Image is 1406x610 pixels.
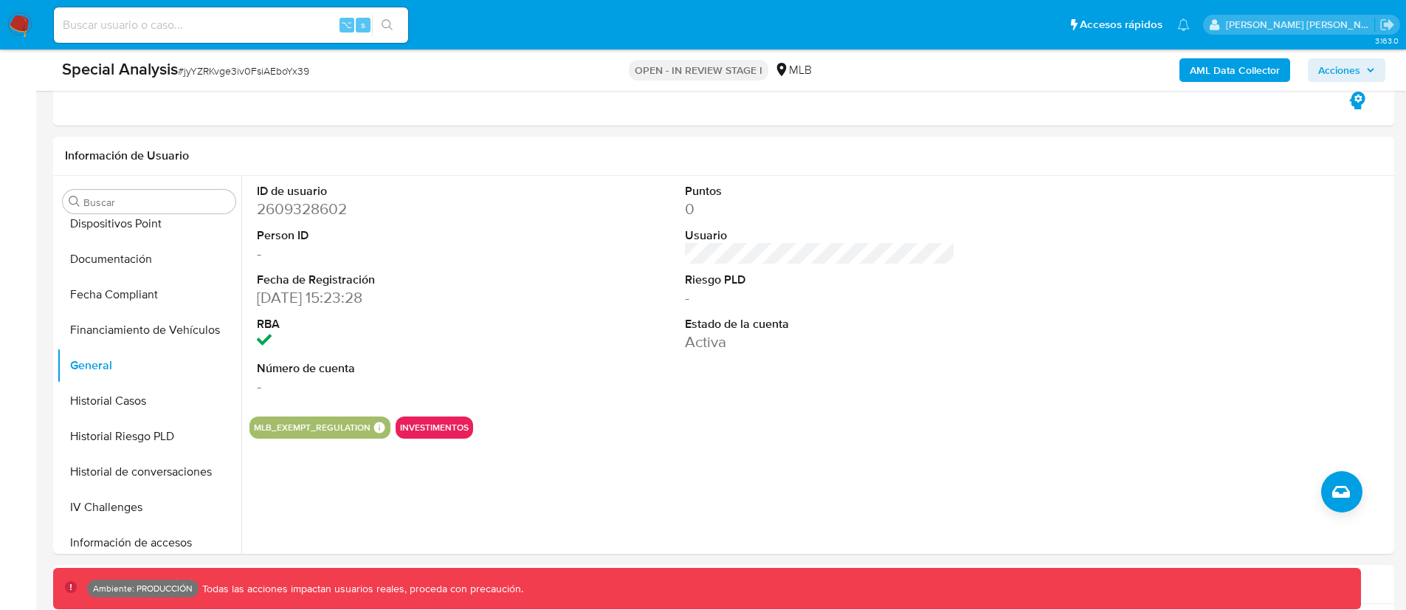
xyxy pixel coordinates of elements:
[57,525,241,561] button: Información de accesos
[257,287,528,308] dd: [DATE] 15:23:28
[57,206,241,241] button: Dispositivos Point
[57,383,241,419] button: Historial Casos
[257,227,528,244] dt: Person ID
[257,243,528,264] dd: -
[685,332,956,352] dd: Activa
[1226,18,1375,32] p: victor.david@mercadolibre.com.co
[93,586,193,592] p: Ambiente: PRODUCCIÓN
[62,57,178,80] b: Special Analysis
[57,454,241,490] button: Historial de conversaciones
[1308,58,1385,82] button: Acciones
[257,272,528,288] dt: Fecha de Registración
[257,316,528,332] dt: RBA
[57,419,241,454] button: Historial Riesgo PLD
[685,199,956,219] dd: 0
[774,62,812,78] div: MLB
[57,312,241,348] button: Financiamiento de Vehículos
[685,316,956,332] dt: Estado de la cuenta
[1318,58,1360,82] span: Acciones
[685,272,956,288] dt: Riesgo PLD
[257,376,528,397] dd: -
[1179,58,1290,82] button: AML Data Collector
[83,196,230,209] input: Buscar
[685,287,956,308] dd: -
[1080,17,1162,32] span: Accesos rápidos
[257,199,528,219] dd: 2609328602
[54,16,408,35] input: Buscar usuario o caso...
[199,582,523,596] p: Todas las acciones impactan usuarios reales, proceda con precaución.
[1379,17,1395,32] a: Salir
[178,64,309,78] span: # jyYZRKvge3iv0FsiAEboYx39
[57,277,241,312] button: Fecha Compliant
[685,183,956,199] dt: Puntos
[69,196,80,208] button: Buscar
[1375,35,1399,47] span: 3.163.0
[57,241,241,277] button: Documentación
[1177,18,1190,31] a: Notificaciones
[257,183,528,199] dt: ID de usuario
[372,15,402,35] button: search-icon
[57,348,241,383] button: General
[629,60,768,80] p: OPEN - IN REVIEW STAGE I
[341,18,352,32] span: ⌥
[685,227,956,244] dt: Usuario
[57,490,241,525] button: IV Challenges
[65,148,189,163] h1: Información de Usuario
[1190,58,1280,82] b: AML Data Collector
[361,18,365,32] span: s
[257,360,528,377] dt: Número de cuenta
